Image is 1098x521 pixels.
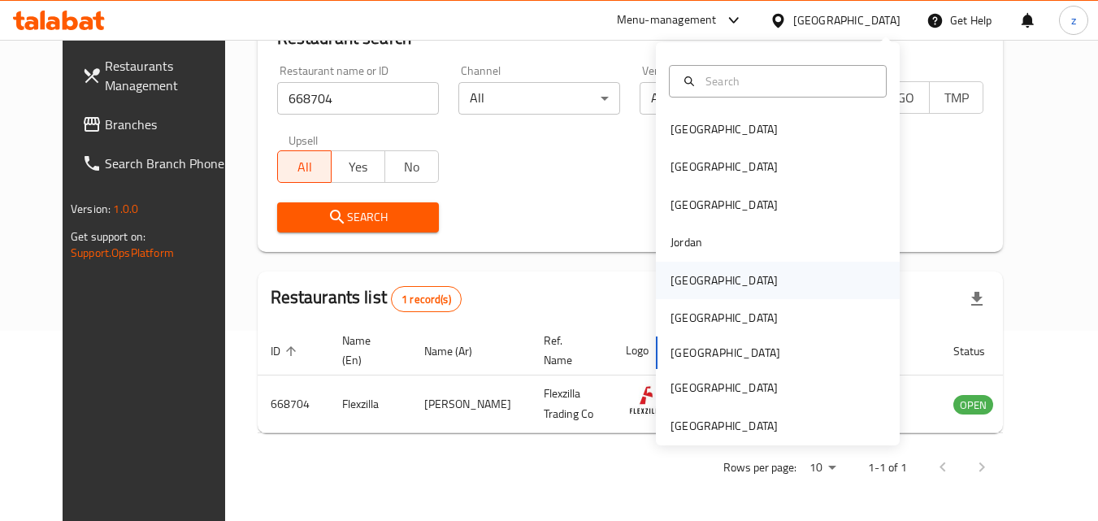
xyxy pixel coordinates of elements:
[671,271,778,289] div: [GEOGRAPHIC_DATA]
[258,326,1082,433] table: enhanced table
[342,331,392,370] span: Name (En)
[953,396,993,415] span: OPEN
[69,105,246,144] a: Branches
[929,81,983,114] button: TMP
[544,331,593,370] span: Ref. Name
[331,150,385,183] button: Yes
[671,233,702,251] div: Jordan
[271,285,462,312] h2: Restaurants list
[71,242,174,263] a: Support.OpsPlatform
[289,134,319,145] label: Upsell
[793,11,901,29] div: [GEOGRAPHIC_DATA]
[671,379,778,397] div: [GEOGRAPHIC_DATA]
[277,202,439,232] button: Search
[723,458,796,478] p: Rows per page:
[271,341,302,361] span: ID
[458,82,620,115] div: All
[803,456,842,480] div: Rows per page:
[113,198,138,219] span: 1.0.0
[531,376,613,433] td: Flexzilla Trading Co
[277,150,332,183] button: All
[69,144,246,183] a: Search Branch Phone
[329,376,411,433] td: Flexzilla
[290,207,426,228] span: Search
[1071,11,1076,29] span: z
[671,309,778,327] div: [GEOGRAPHIC_DATA]
[671,158,778,176] div: [GEOGRAPHIC_DATA]
[671,120,778,138] div: [GEOGRAPHIC_DATA]
[883,86,923,110] span: TGO
[868,458,907,478] p: 1-1 of 1
[626,380,666,421] img: Flexzilla
[613,326,686,376] th: Logo
[277,82,439,115] input: Search for restaurant name or ID..
[617,11,717,30] div: Menu-management
[71,198,111,219] span: Version:
[392,292,461,307] span: 1 record(s)
[671,196,778,214] div: [GEOGRAPHIC_DATA]
[392,155,432,179] span: No
[411,376,531,433] td: [PERSON_NAME]
[957,280,996,319] div: Export file
[284,155,325,179] span: All
[105,56,233,95] span: Restaurants Management
[936,86,977,110] span: TMP
[640,82,801,115] div: All
[258,376,329,433] td: 668704
[384,150,439,183] button: No
[671,417,778,435] div: [GEOGRAPHIC_DATA]
[69,46,246,105] a: Restaurants Management
[953,395,993,415] div: OPEN
[875,81,930,114] button: TGO
[699,72,876,90] input: Search
[105,115,233,134] span: Branches
[105,154,233,173] span: Search Branch Phone
[277,26,983,50] h2: Restaurant search
[71,226,145,247] span: Get support on:
[424,341,493,361] span: Name (Ar)
[953,341,1006,361] span: Status
[338,155,379,179] span: Yes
